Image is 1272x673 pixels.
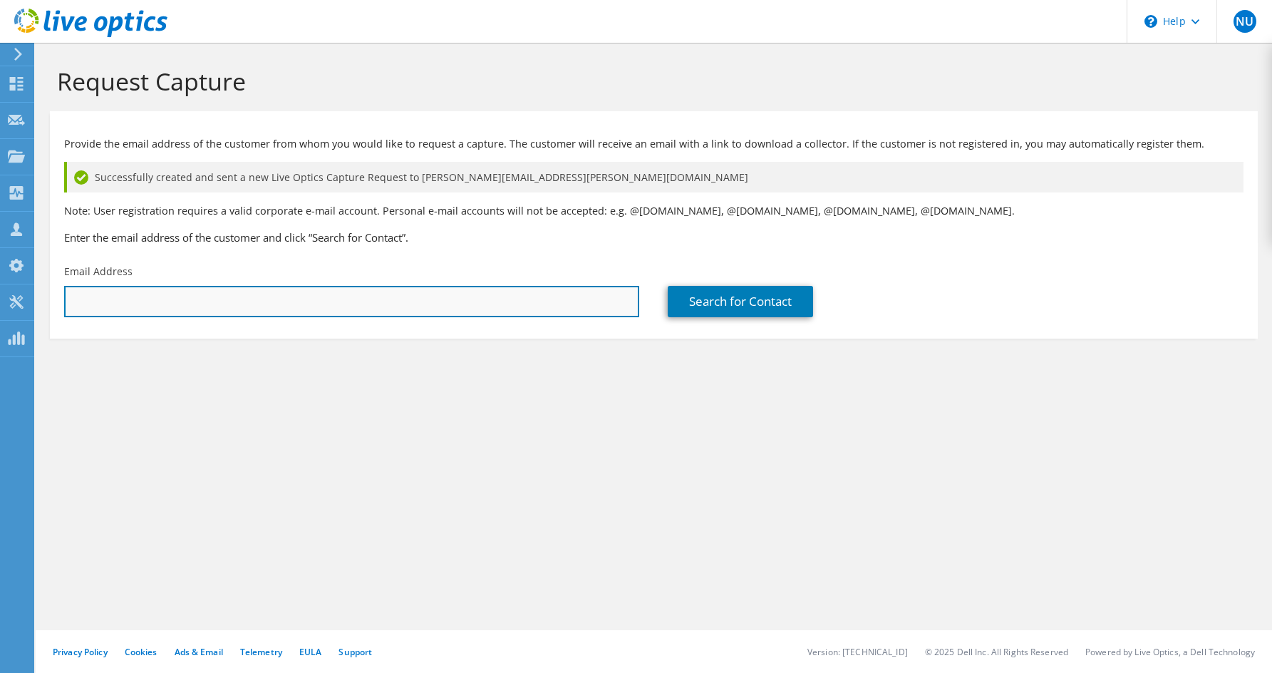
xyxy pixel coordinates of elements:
svg: \n [1144,15,1157,28]
a: Telemetry [240,646,282,658]
a: Support [338,646,372,658]
h1: Request Capture [57,66,1243,96]
span: NU [1234,10,1256,33]
p: Note: User registration requires a valid corporate e-mail account. Personal e-mail accounts will ... [64,203,1243,219]
a: Privacy Policy [53,646,108,658]
h3: Enter the email address of the customer and click “Search for Contact”. [64,230,1243,245]
a: Search for Contact [668,286,813,317]
label: Email Address [64,264,133,279]
li: © 2025 Dell Inc. All Rights Reserved [925,646,1068,658]
p: Provide the email address of the customer from whom you would like to request a capture. The cust... [64,136,1243,152]
li: Version: [TECHNICAL_ID] [807,646,908,658]
a: EULA [299,646,321,658]
a: Ads & Email [175,646,223,658]
li: Powered by Live Optics, a Dell Technology [1085,646,1255,658]
a: Cookies [125,646,157,658]
span: Successfully created and sent a new Live Optics Capture Request to [PERSON_NAME][EMAIL_ADDRESS][P... [95,170,748,185]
